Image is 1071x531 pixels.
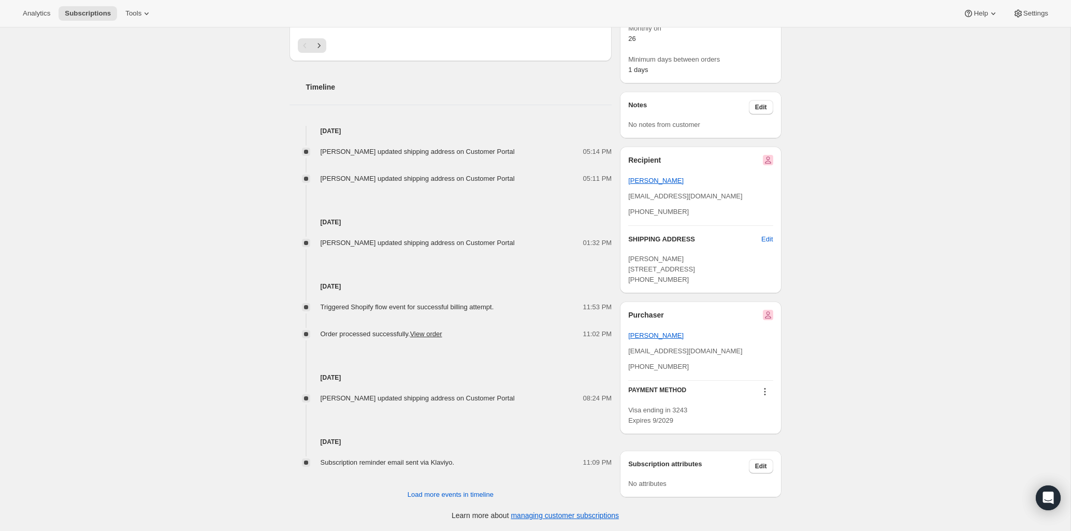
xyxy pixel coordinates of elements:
button: Next [312,38,326,53]
span: No notes from customer [628,121,700,128]
span: [EMAIL_ADDRESS][DOMAIN_NAME] [628,347,742,355]
span: [PERSON_NAME] updated shipping address on Customer Portal [321,394,515,402]
h2: Timeline [306,82,612,92]
span: [PERSON_NAME] updated shipping address on Customer Portal [321,239,515,247]
span: 11:09 PM [583,457,612,468]
span: 05:14 PM [583,147,612,157]
h2: Recipient [628,155,661,165]
span: Monthly on [628,23,773,34]
button: Help [957,6,1004,21]
span: Edit [755,103,767,111]
h2: Purchaser [628,310,663,320]
h4: [DATE] [290,437,612,447]
span: Edit [755,462,767,470]
span: Subscriptions [65,9,111,18]
span: [PERSON_NAME] [STREET_ADDRESS] [PHONE_NUMBER] [628,255,695,283]
span: Analytics [23,9,50,18]
span: [PHONE_NUMBER] [628,208,689,216]
button: Analytics [17,6,56,21]
h4: [DATE] [290,372,612,383]
span: [PERSON_NAME] updated shipping address on Customer Portal [321,175,515,182]
h4: [DATE] [290,126,612,136]
button: Edit [749,459,773,473]
button: Edit [755,231,779,248]
span: 26 [628,35,635,42]
span: Triggered Shopify flow event for successful billing attempt. [321,303,494,311]
h3: Subscription attributes [628,459,749,473]
span: Visa ending in 3243 Expires 9/2029 [628,406,687,424]
span: Subscription reminder email sent via Klaviyo. [321,458,455,466]
span: Tools [125,9,141,18]
button: Subscriptions [59,6,117,21]
span: [PHONE_NUMBER] [628,363,689,370]
span: 11:53 PM [583,302,612,312]
button: Load more events in timeline [401,486,500,503]
span: Help [974,9,988,18]
span: 11:02 PM [583,329,612,339]
span: [PERSON_NAME] updated shipping address on Customer Portal [321,148,515,155]
span: Order processed successfully. [321,330,442,338]
button: Tools [119,6,158,21]
p: Learn more about [452,510,619,521]
span: Settings [1023,9,1048,18]
a: [PERSON_NAME] [628,332,684,339]
span: Load more events in timeline [408,490,494,500]
span: 01:32 PM [583,238,612,248]
nav: Pagination [298,38,604,53]
h3: PAYMENT METHOD [628,386,686,400]
span: Edit [761,234,773,245]
a: managing customer subscriptions [511,511,619,520]
span: 05:11 PM [583,174,612,184]
span: Minimum days between orders [628,54,773,65]
h3: Notes [628,100,749,114]
a: [PERSON_NAME] [628,177,684,184]
h3: SHIPPING ADDRESS [628,234,761,245]
h4: [DATE] [290,217,612,227]
button: Settings [1007,6,1054,21]
h4: [DATE] [290,281,612,292]
a: View order [410,330,442,338]
span: [EMAIL_ADDRESS][DOMAIN_NAME] [628,192,742,200]
div: Open Intercom Messenger [1036,485,1061,510]
span: 1 days [628,66,648,74]
span: 08:24 PM [583,393,612,404]
span: No attributes [628,480,667,487]
button: Edit [749,100,773,114]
